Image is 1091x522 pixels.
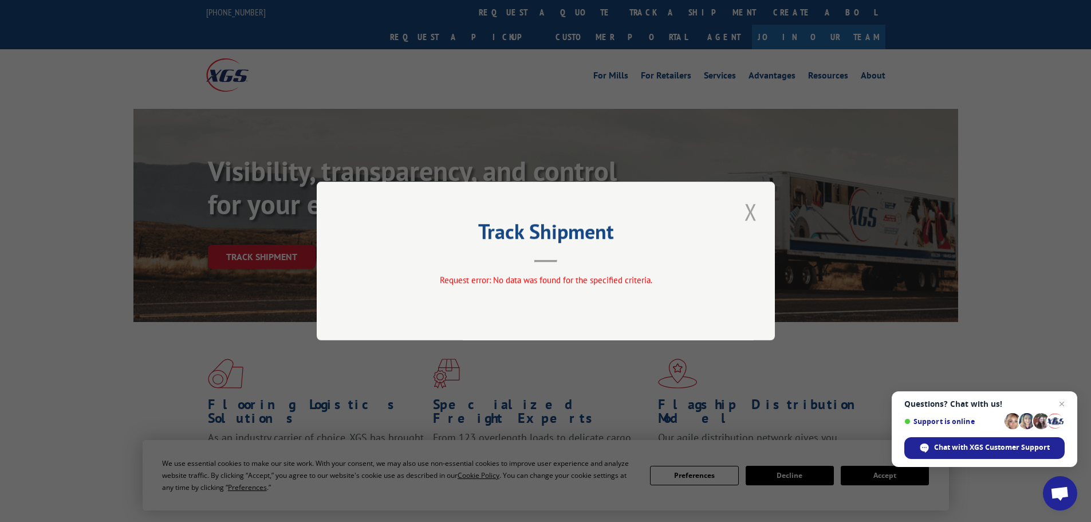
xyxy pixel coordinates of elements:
h2: Track Shipment [374,223,718,245]
a: Open chat [1043,476,1077,511]
span: Support is online [904,417,1001,426]
span: Questions? Chat with us! [904,399,1065,409]
span: Chat with XGS Customer Support [934,442,1050,453]
span: Request error: No data was found for the specified criteria. [439,274,652,285]
button: Close modal [741,196,761,227]
span: Chat with XGS Customer Support [904,437,1065,459]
